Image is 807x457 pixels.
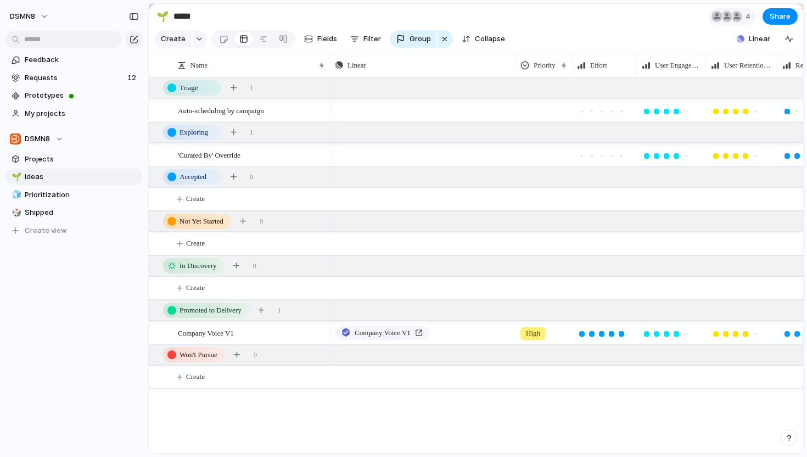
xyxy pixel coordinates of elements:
[180,305,242,316] span: Promoted to Delivery
[5,222,143,239] button: Create view
[475,34,505,44] span: Collapse
[25,207,139,218] span: Shipped
[25,190,139,200] span: Prioritization
[5,8,54,25] button: DSMN8
[655,60,700,71] span: User Engagement Impact
[346,30,385,48] button: Filter
[590,60,607,71] span: Effort
[390,30,436,48] button: Group
[5,187,143,203] a: 🧊Prioritization
[190,60,208,71] span: Name
[186,193,205,204] span: Create
[749,34,770,44] span: Linear
[25,90,139,101] span: Prototypes
[254,349,257,360] span: 0
[250,82,254,93] span: 1
[746,11,754,22] span: 4
[253,260,257,271] span: 0
[5,204,143,221] a: 🎲Shipped
[12,188,19,201] div: 🧊
[763,8,798,25] button: Share
[186,371,205,382] span: Create
[25,54,139,65] span: Feedback
[25,133,50,144] span: DSMN8
[178,104,264,116] span: Auto-scheduling by campaign
[5,151,143,168] a: Projects
[178,326,234,339] span: Company Voice V1
[732,31,775,47] button: Linear
[355,327,411,338] span: Company Voice V1
[180,82,198,93] span: Triage
[25,108,139,119] span: My projects
[178,148,240,161] span: 'Curated By' Override
[5,169,143,185] a: 🌱Ideas
[317,34,337,44] span: Fields
[250,171,254,182] span: 0
[5,131,143,147] button: DSMN8
[250,127,254,138] span: 1
[180,349,217,360] span: Won't Pursue
[127,73,138,83] span: 12
[300,30,341,48] button: Fields
[5,87,143,104] a: Prototypes
[10,171,21,182] button: 🌱
[278,305,282,316] span: 1
[5,52,143,68] a: Feedback
[5,70,143,86] a: Requests12
[770,11,791,22] span: Share
[10,190,21,200] button: 🧊
[156,9,169,24] div: 🌱
[534,60,556,71] span: Priority
[180,260,217,271] span: In Discovery
[10,207,21,218] button: 🎲
[180,171,206,182] span: Accepted
[410,34,431,44] span: Group
[724,60,772,71] span: User Retention Impact
[5,105,143,122] a: My projects
[25,154,139,165] span: Projects
[25,73,124,83] span: Requests
[526,328,540,339] span: High
[154,30,191,48] button: Create
[180,127,208,138] span: Exploring
[25,171,139,182] span: Ideas
[25,225,67,236] span: Create view
[348,60,366,71] span: Linear
[161,34,186,44] span: Create
[12,207,19,219] div: 🎲
[335,326,429,340] a: Company Voice V1
[260,216,264,227] span: 0
[10,11,35,22] span: DSMN8
[363,34,381,44] span: Filter
[154,8,171,25] button: 🌱
[180,216,223,227] span: Not Yet Started
[457,30,509,48] button: Collapse
[12,171,19,183] div: 🌱
[186,238,205,249] span: Create
[186,282,205,293] span: Create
